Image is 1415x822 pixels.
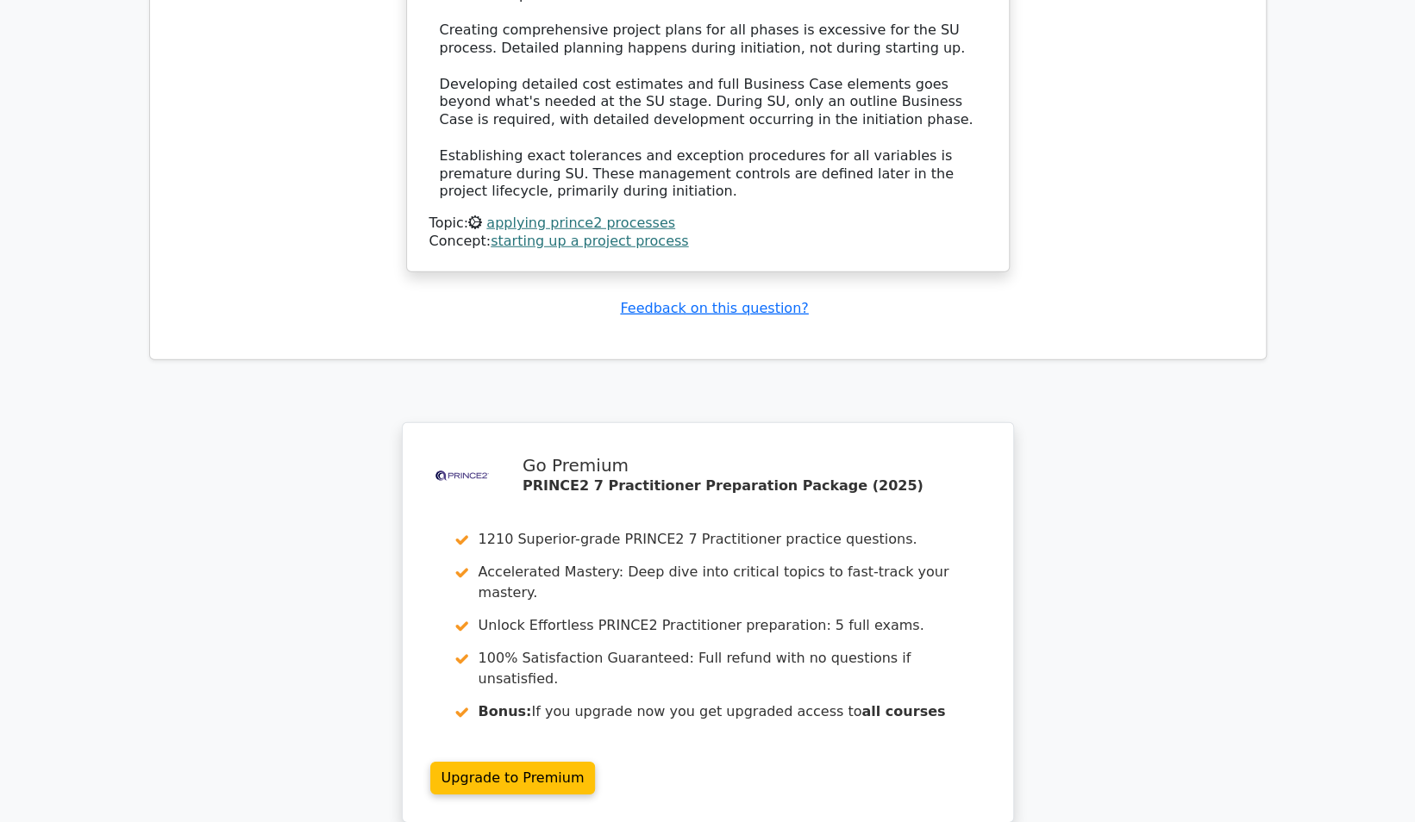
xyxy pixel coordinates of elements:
[429,233,986,251] div: Concept:
[486,215,675,231] a: applying prince2 processes
[620,300,808,316] a: Feedback on this question?
[430,762,596,794] a: Upgrade to Premium
[429,215,986,233] div: Topic:
[491,233,688,249] a: starting up a project process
